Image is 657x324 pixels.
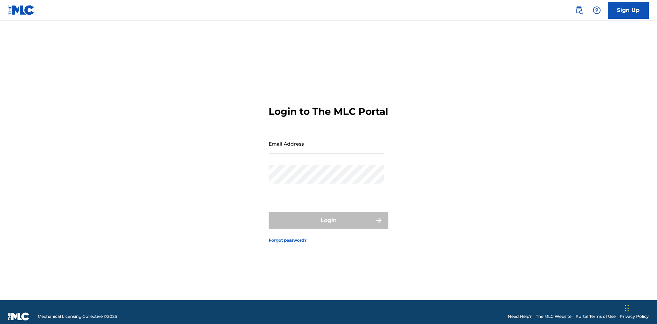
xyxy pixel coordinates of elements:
a: Privacy Policy [620,313,649,320]
img: help [593,6,601,14]
a: Sign Up [608,2,649,19]
img: logo [8,312,29,321]
iframe: Chat Widget [623,291,657,324]
h3: Login to The MLC Portal [269,106,388,118]
img: MLC Logo [8,5,35,15]
span: Mechanical Licensing Collective © 2025 [38,313,117,320]
img: search [575,6,583,14]
div: Help [590,3,604,17]
div: Drag [625,298,629,319]
a: The MLC Website [536,313,571,320]
a: Forgot password? [269,237,307,243]
a: Need Help? [508,313,532,320]
a: Portal Terms of Use [576,313,616,320]
a: Public Search [572,3,586,17]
